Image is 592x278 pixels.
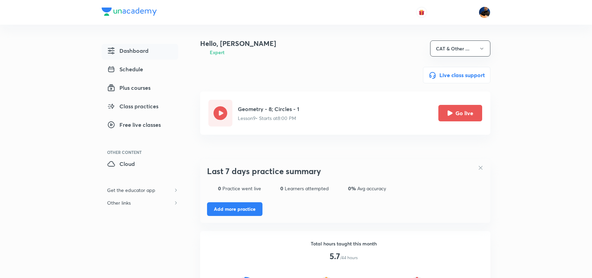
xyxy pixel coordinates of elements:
[102,196,136,209] h6: Other links
[102,44,178,60] a: Dashboard
[423,67,490,83] button: Live class support
[207,184,215,193] img: statistics
[330,251,340,261] h3: 5.7
[102,62,178,78] a: Schedule
[269,184,278,193] img: statistics
[430,40,490,57] button: CAT & Other ...
[107,150,178,154] div: Other Content
[107,121,161,129] span: Free live classes
[210,49,224,56] h6: Expert
[102,8,157,17] a: Company Logo
[531,251,584,270] iframe: Help widget launcher
[107,65,143,73] span: Schedule
[218,185,222,192] span: 0
[280,185,285,192] span: 0
[207,166,425,176] h3: Last 7 days practice summary
[238,105,299,113] h5: Geometry - 8; Circles - 1
[348,186,386,191] div: Avg accuracy
[107,160,135,168] span: Cloud
[311,240,377,247] h6: Total hours taught this month
[238,114,299,122] p: Lesson 9 • Starts at 8:00 PM
[218,186,261,191] div: Practice went live
[337,184,345,193] img: statistics
[107,102,158,110] span: Class practices
[102,81,178,97] a: Plus courses
[102,99,178,115] a: Class practices
[438,105,482,121] button: Go live
[107,47,149,55] span: Dashboard
[102,118,178,134] a: Free live classes
[102,184,161,196] h6: Get the educator app
[419,9,425,15] img: avatar
[429,161,490,223] img: bg
[200,49,207,56] img: Badge
[107,84,151,92] span: Plus courses
[348,185,357,192] span: 0%
[416,7,427,18] button: avatar
[207,202,262,216] button: Add more practice
[102,8,157,16] img: Company Logo
[200,38,276,49] h4: Hello, [PERSON_NAME]
[340,255,358,261] p: /44 hours
[280,186,329,191] div: Learners attempted
[102,157,178,173] a: Cloud
[479,7,490,18] img: Saral Nashier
